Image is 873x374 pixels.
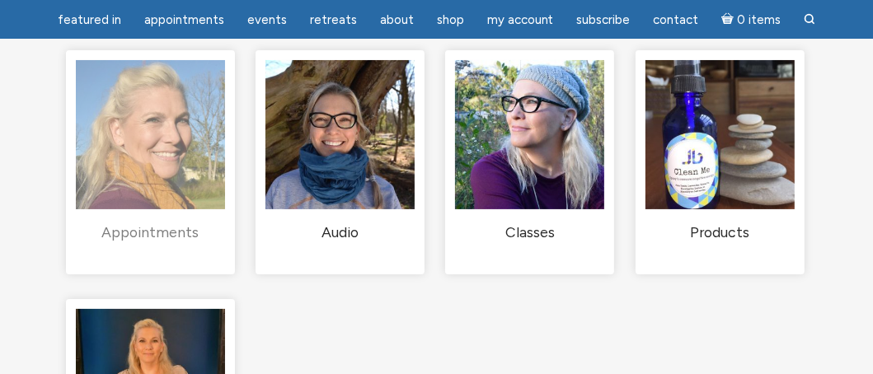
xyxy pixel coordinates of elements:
a: Retreats [300,4,367,36]
a: Visit product category Audio [265,60,415,242]
span: About [380,12,414,27]
a: Subscribe [567,4,641,36]
a: Events [237,4,297,36]
span: Subscribe [577,12,631,27]
a: featured in [48,4,131,36]
h2: Appointments [76,223,225,242]
img: Products [645,60,795,209]
span: Appointments [144,12,224,27]
h2: Classes [455,223,604,242]
span: My Account [487,12,554,27]
a: Cart0 items [712,2,791,36]
img: Classes [455,60,604,209]
a: Contact [644,4,709,36]
span: Shop [437,12,464,27]
a: Visit product category Classes [455,60,604,242]
img: Audio [265,60,415,209]
a: Shop [427,4,474,36]
span: featured in [58,12,121,27]
a: About [370,4,424,36]
h2: Products [645,223,795,242]
span: Events [247,12,287,27]
span: 0 items [737,14,781,26]
a: Appointments [134,4,234,36]
span: Retreats [310,12,357,27]
a: Visit product category Appointments [76,60,225,242]
a: Visit product category Products [645,60,795,242]
span: Contact [654,12,699,27]
h2: Audio [265,223,415,242]
i: Cart [722,12,738,27]
a: My Account [477,4,564,36]
img: Appointments [76,60,225,209]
